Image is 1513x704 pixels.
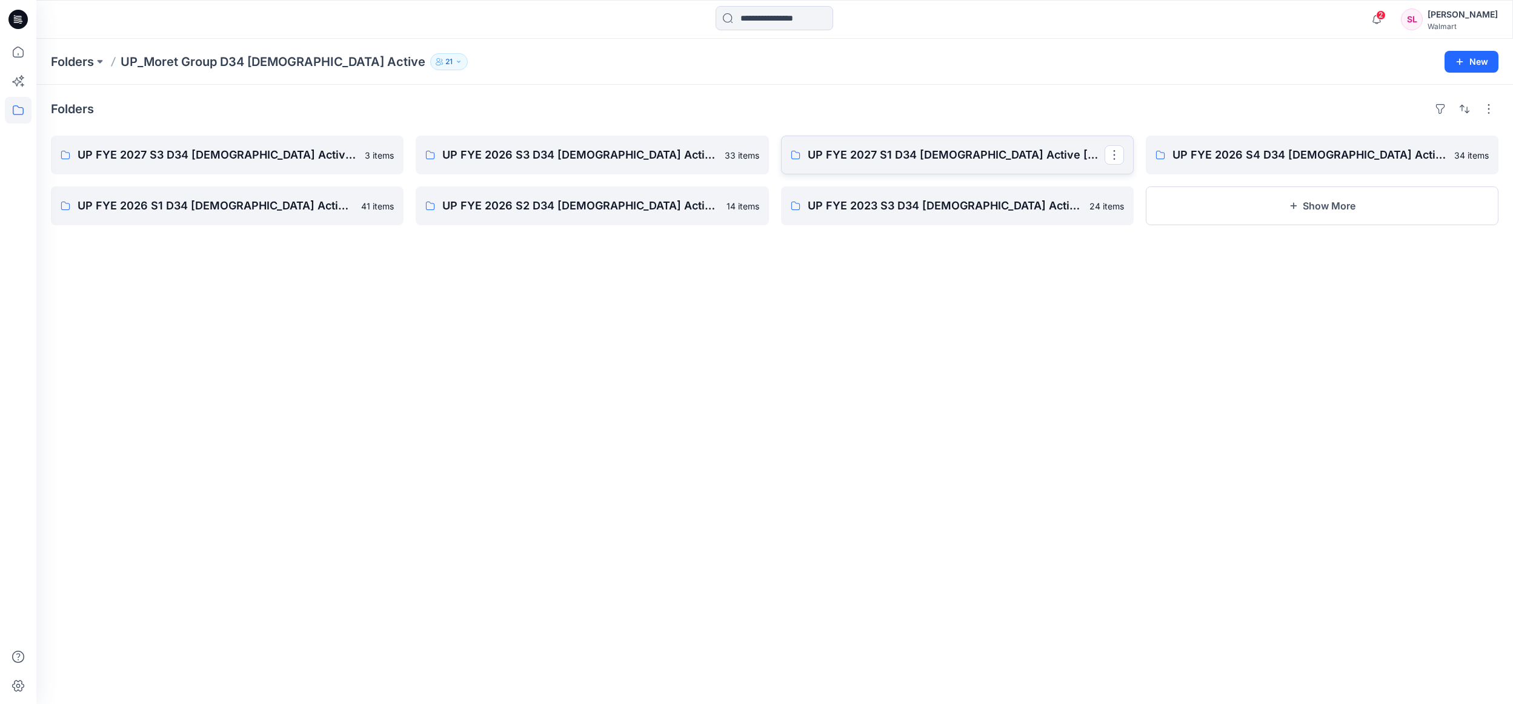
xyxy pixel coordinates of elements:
p: UP_Moret Group D34 [DEMOGRAPHIC_DATA] Active [121,53,425,70]
p: 24 items [1089,200,1124,212]
p: 33 items [725,149,759,162]
span: 2 [1376,10,1386,20]
button: Show More [1146,186,1498,225]
p: UP FYE 2026 S3 D34 [DEMOGRAPHIC_DATA] Active [PERSON_NAME] Group [442,146,717,163]
div: Walmart [1428,22,1498,31]
a: UP FYE 2026 S1 D34 [DEMOGRAPHIC_DATA] Active [PERSON_NAME] Group41 items [51,186,404,225]
p: 34 items [1454,149,1489,162]
p: UP FYE 2023 S3 D34 [DEMOGRAPHIC_DATA] Active [PERSON_NAME] Group [808,197,1082,214]
p: UP FYE 2027 S1 D34 [DEMOGRAPHIC_DATA] Active [PERSON_NAME] [808,146,1105,163]
a: UP FYE 2026 S4 D34 [DEMOGRAPHIC_DATA] Active [PERSON_NAME]34 items [1146,136,1498,174]
div: SL [1401,8,1423,30]
button: New [1445,51,1498,73]
p: UP FYE 2027 S3 D34 [DEMOGRAPHIC_DATA] Active [PERSON_NAME] Group [78,146,357,163]
a: UP FYE 2027 S1 D34 [DEMOGRAPHIC_DATA] Active [PERSON_NAME] [781,136,1134,174]
p: UP FYE 2026 S4 D34 [DEMOGRAPHIC_DATA] Active [PERSON_NAME] [1172,146,1447,163]
p: UP FYE 2026 S2 D34 [DEMOGRAPHIC_DATA] Active [PERSON_NAME] Group [442,197,719,214]
h4: Folders [51,102,94,116]
a: UP FYE 2023 S3 D34 [DEMOGRAPHIC_DATA] Active [PERSON_NAME] Group24 items [781,186,1134,225]
a: UP FYE 2026 S2 D34 [DEMOGRAPHIC_DATA] Active [PERSON_NAME] Group14 items [416,186,768,225]
a: Folders [51,53,94,70]
p: 14 items [727,200,759,212]
div: [PERSON_NAME] [1428,7,1498,22]
button: 21 [430,53,468,70]
a: UP FYE 2026 S3 D34 [DEMOGRAPHIC_DATA] Active [PERSON_NAME] Group33 items [416,136,768,174]
p: UP FYE 2026 S1 D34 [DEMOGRAPHIC_DATA] Active [PERSON_NAME] Group [78,197,354,214]
p: 21 [445,55,453,68]
a: UP FYE 2027 S3 D34 [DEMOGRAPHIC_DATA] Active [PERSON_NAME] Group3 items [51,136,404,174]
p: 41 items [361,200,394,212]
p: 3 items [365,149,394,162]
